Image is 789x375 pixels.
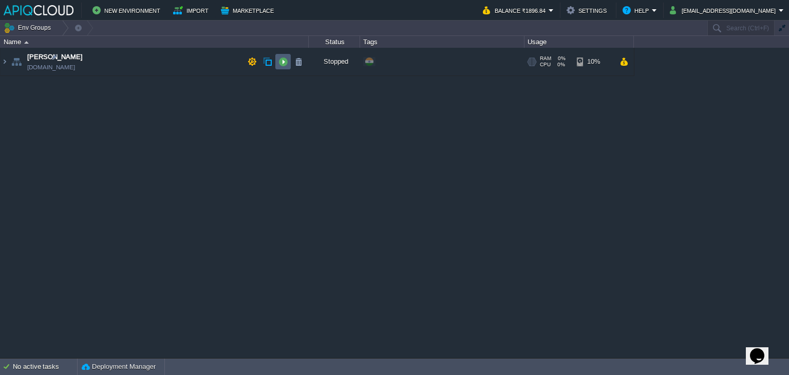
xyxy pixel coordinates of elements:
button: [EMAIL_ADDRESS][DOMAIN_NAME] [670,4,779,16]
img: AMDAwAAAACH5BAEAAAAALAAAAAABAAEAAAICRAEAOw== [9,48,24,76]
button: Env Groups [4,21,54,35]
span: RAM [540,55,551,62]
img: AMDAwAAAACH5BAEAAAAALAAAAAABAAEAAAICRAEAOw== [1,48,9,76]
button: Deployment Manager [82,362,156,372]
button: Marketplace [221,4,277,16]
iframe: chat widget [746,334,779,365]
img: APIQCloud [4,5,73,15]
div: Usage [525,36,633,48]
div: Stopped [309,48,360,76]
button: Help [623,4,652,16]
img: AMDAwAAAACH5BAEAAAAALAAAAAABAAEAAAICRAEAOw== [24,41,29,44]
div: 10% [577,48,610,76]
div: Tags [361,36,524,48]
span: 0% [555,62,565,68]
div: No active tasks [13,359,77,375]
div: Name [1,36,308,48]
button: Import [173,4,212,16]
button: New Environment [92,4,163,16]
a: [PERSON_NAME] [27,52,83,62]
div: Status [309,36,360,48]
button: Balance ₹1896.84 [483,4,549,16]
a: [DOMAIN_NAME] [27,62,75,72]
span: 0% [555,55,566,62]
span: CPU [540,62,551,68]
button: Settings [567,4,610,16]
